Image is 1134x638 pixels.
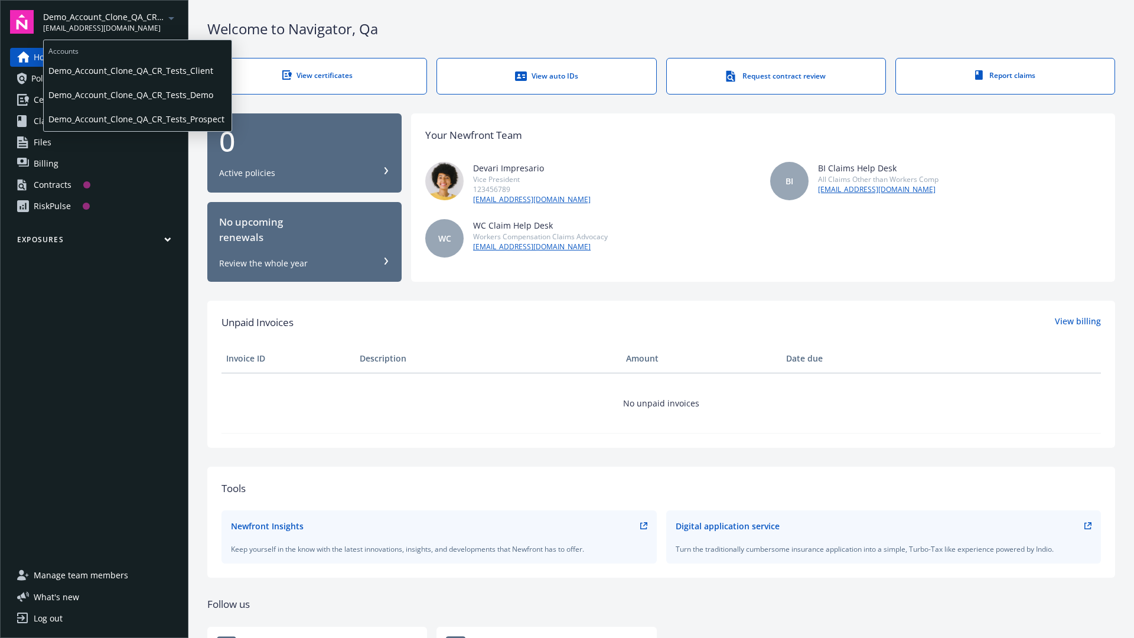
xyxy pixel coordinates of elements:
[10,133,178,152] a: Files
[219,167,275,179] div: Active policies
[34,133,51,152] span: Files
[473,194,591,205] a: [EMAIL_ADDRESS][DOMAIN_NAME]
[10,112,178,131] a: Claims
[219,258,308,269] div: Review the whole year
[10,235,178,249] button: Exposures
[31,69,61,88] span: Policies
[207,597,1115,612] div: Follow us
[48,107,227,131] span: Demo_Account_Clone_QA_CR_Tests_Prospect
[473,232,608,242] div: Workers Compensation Claims Advocacy
[34,112,60,131] span: Claims
[10,48,178,67] a: Home
[10,154,178,173] a: Billing
[920,70,1091,80] div: Report claims
[10,591,98,603] button: What's new
[34,566,128,585] span: Manage team members
[207,202,402,282] button: No upcomingrenewalsReview the whole year
[818,162,939,174] div: BI Claims Help Desk
[221,373,1101,433] td: No unpaid invoices
[219,127,390,155] div: 0
[425,162,464,200] img: photo
[34,90,78,109] span: Certificates
[436,58,656,95] a: View auto IDs
[207,19,1115,39] div: Welcome to Navigator , Qa
[1055,315,1101,330] a: View billing
[438,232,451,245] span: WC
[164,11,178,25] a: arrowDropDown
[10,197,178,216] a: RiskPulse
[43,11,164,23] span: Demo_Account_Clone_QA_CR_Tests_Prospect
[34,154,58,173] span: Billing
[221,315,294,330] span: Unpaid Invoices
[666,58,886,95] a: Request contract review
[34,591,79,603] span: What ' s new
[44,40,232,58] span: Accounts
[219,214,390,246] div: No upcoming renewals
[10,566,178,585] a: Manage team members
[621,344,781,373] th: Amount
[207,58,427,95] a: View certificates
[473,242,608,252] a: [EMAIL_ADDRESS][DOMAIN_NAME]
[676,520,780,532] div: Digital application service
[221,481,1101,496] div: Tools
[895,58,1115,95] a: Report claims
[473,162,591,174] div: Devari Impresario
[231,520,304,532] div: Newfront Insights
[10,10,34,34] img: navigator-logo.svg
[473,184,591,194] div: 123456789
[34,609,63,628] div: Log out
[10,69,178,88] a: Policies
[473,174,591,184] div: Vice President
[690,70,862,82] div: Request contract review
[43,23,164,34] span: [EMAIL_ADDRESS][DOMAIN_NAME]
[43,10,178,34] button: Demo_Account_Clone_QA_CR_Tests_Prospect[EMAIL_ADDRESS][DOMAIN_NAME]arrowDropDown
[818,174,939,184] div: All Claims Other than Workers Comp
[10,175,178,194] a: Contracts
[231,544,647,554] div: Keep yourself in the know with the latest innovations, insights, and developments that Newfront h...
[48,58,227,83] span: Demo_Account_Clone_QA_CR_Tests_Client
[676,544,1092,554] div: Turn the traditionally cumbersome insurance application into a simple, Turbo-Tax like experience ...
[232,70,403,80] div: View certificates
[34,197,71,216] div: RiskPulse
[34,48,57,67] span: Home
[48,83,227,107] span: Demo_Account_Clone_QA_CR_Tests_Demo
[786,175,793,187] span: BI
[221,344,355,373] th: Invoice ID
[207,113,402,193] button: 0Active policies
[781,344,915,373] th: Date due
[425,128,522,143] div: Your Newfront Team
[818,184,939,195] a: [EMAIL_ADDRESS][DOMAIN_NAME]
[34,175,71,194] div: Contracts
[10,90,178,109] a: Certificates
[461,70,632,82] div: View auto IDs
[355,344,621,373] th: Description
[473,219,608,232] div: WC Claim Help Desk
